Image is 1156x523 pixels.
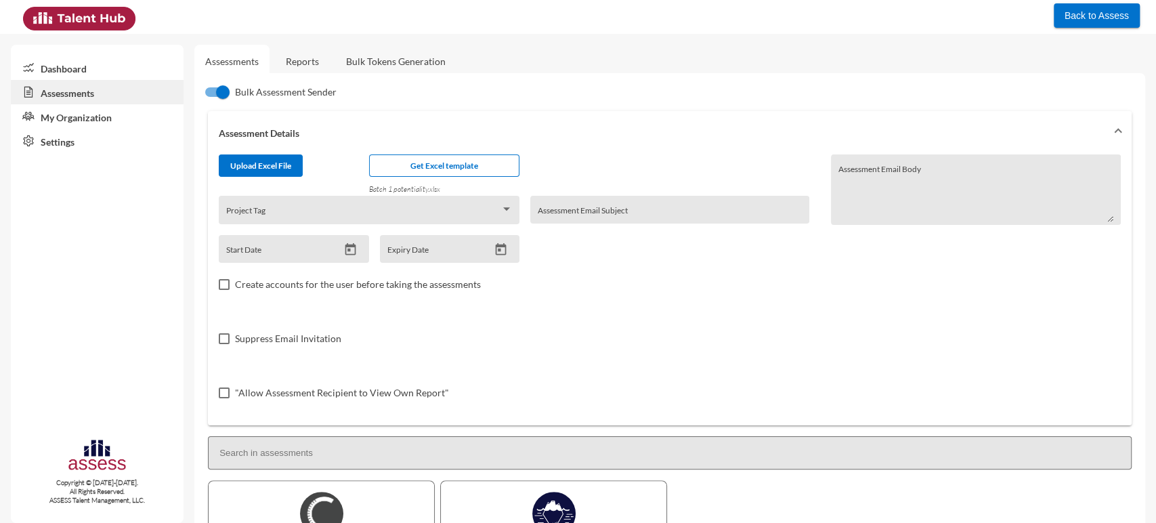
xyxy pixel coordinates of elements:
[369,177,519,196] p: Batch 1 potentiality.xlsx
[11,104,184,129] a: My Organization
[67,438,127,476] img: assesscompany-logo.png
[489,243,513,257] button: Open calendar
[11,56,184,80] a: Dashboard
[1065,10,1129,21] span: Back to Assess
[335,45,456,78] a: Bulk Tokens Generation
[275,45,330,78] a: Reports
[1054,3,1140,28] button: Back to Assess
[235,276,481,293] span: Create accounts for the user before taking the assessments
[208,111,1132,154] mat-expansion-panel-header: Assessment Details
[208,154,1132,425] div: Assessment Details
[235,385,449,401] span: "Allow Assessment Recipient to View Own Report"
[410,161,478,171] span: Get Excel template
[369,154,519,177] button: Get Excel template
[1054,7,1140,22] a: Back to Assess
[11,129,184,153] a: Settings
[208,436,1132,469] input: Search in assessments
[235,84,337,100] span: Bulk Assessment Sender
[219,154,303,177] button: Upload Excel File
[11,478,184,505] p: Copyright © [DATE]-[DATE]. All Rights Reserved. ASSESS Talent Management, LLC.
[339,243,362,257] button: Open calendar
[230,161,291,171] span: Upload Excel File
[205,56,259,67] a: Assessments
[219,127,1105,139] mat-panel-title: Assessment Details
[11,80,184,104] a: Assessments
[235,331,341,347] span: Suppress Email Invitation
